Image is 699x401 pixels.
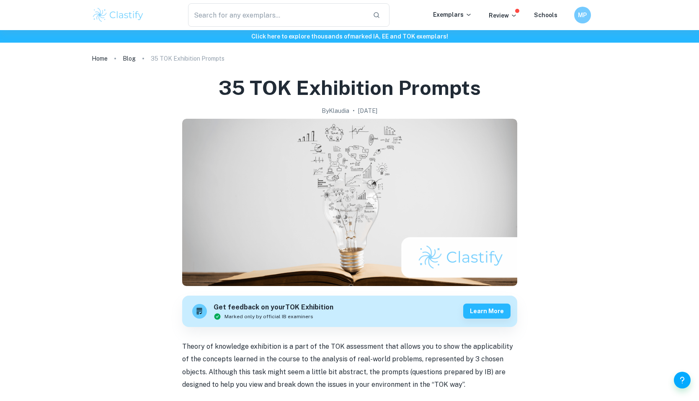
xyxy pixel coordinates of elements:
[219,74,481,101] h1: 35 TOK Exhibition Prompts
[188,3,366,27] input: Search for any exemplars...
[214,302,333,313] h6: Get feedback on your TOK Exhibition
[578,10,587,20] h6: MP
[182,119,517,286] img: 35 TOK Exhibition Prompts cover image
[674,372,691,388] button: Help and Feedback
[353,106,355,115] p: •
[534,12,557,18] a: Schools
[463,304,511,319] button: Learn more
[92,7,145,23] img: Clastify logo
[151,54,224,63] p: 35 TOK Exhibition Prompts
[2,32,697,41] h6: Click here to explore thousands of marked IA, EE and TOK exemplars !
[322,106,349,115] h2: By Klaudia
[433,10,472,19] p: Exemplars
[358,106,377,115] h2: [DATE]
[224,313,313,320] span: Marked only by official IB examiners
[92,53,108,64] a: Home
[182,340,517,391] p: Theory of knowledge exhibition is a part of the TOK assessment that allows you to show the applic...
[123,53,136,64] a: Blog
[182,296,517,327] a: Get feedback on yourTOK ExhibitionMarked only by official IB examinersLearn more
[489,11,517,20] p: Review
[574,7,591,23] button: MP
